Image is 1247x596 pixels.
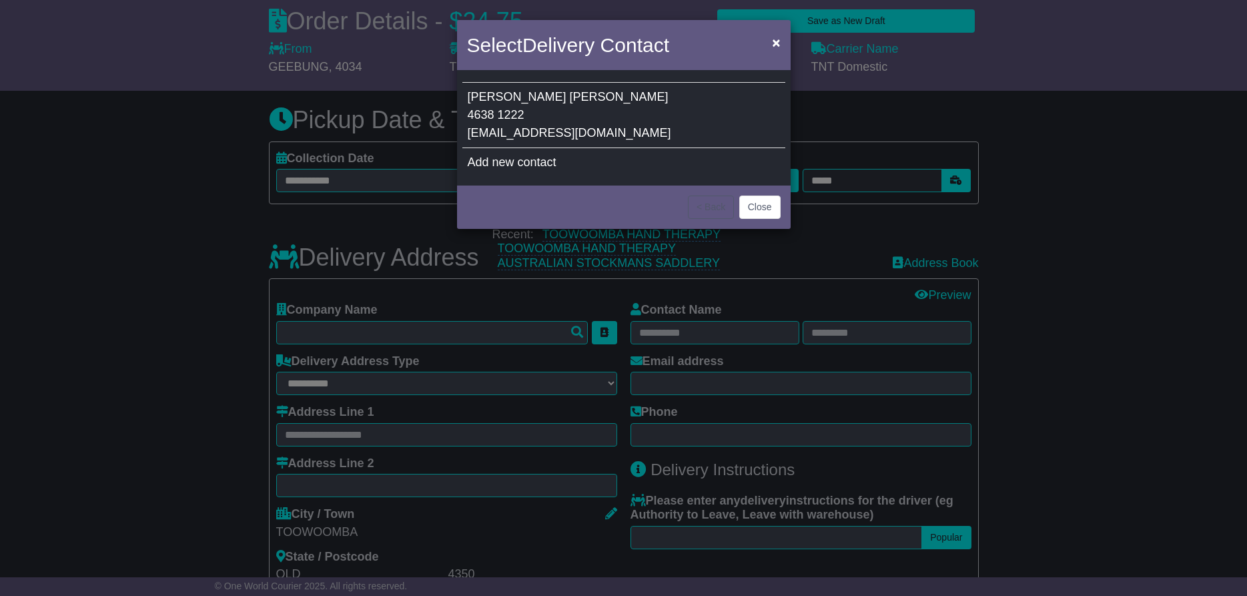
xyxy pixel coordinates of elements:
span: Add new contact [468,156,556,169]
h4: Select [467,30,669,60]
button: < Back [688,196,734,219]
span: [EMAIL_ADDRESS][DOMAIN_NAME] [468,126,671,139]
span: 4638 1222 [468,108,524,121]
span: × [772,35,780,50]
span: [PERSON_NAME] [570,90,669,103]
button: Close [765,29,787,56]
span: [PERSON_NAME] [468,90,566,103]
span: Contact [600,34,669,56]
button: Close [739,196,781,219]
span: Delivery [522,34,594,56]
